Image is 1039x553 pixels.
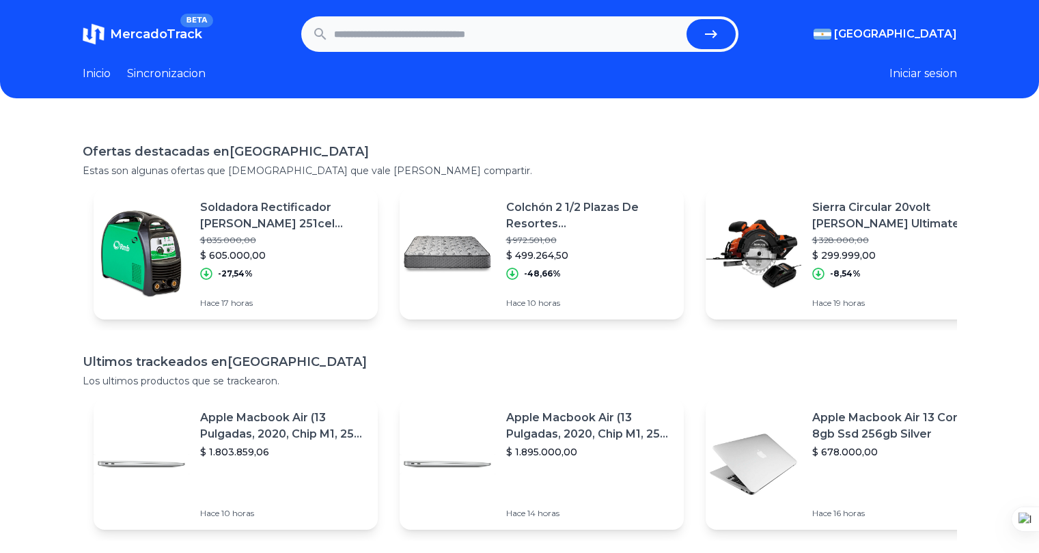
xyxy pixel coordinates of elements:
p: Hace 19 horas [812,298,979,309]
p: Sierra Circular 20volt [PERSON_NAME] Ultimate Ult117 [812,199,979,232]
img: MercadoTrack [83,23,105,45]
img: Featured image [706,206,801,302]
img: Featured image [706,416,801,512]
p: Colchón 2 1/2 Plazas De Resortes [GEOGRAPHIC_DATA][PERSON_NAME] Y Gris Oscuro - 140cm X 190cm X 27cm [506,199,673,232]
a: Sincronizacion [127,66,206,82]
h1: Ofertas destacadas en [GEOGRAPHIC_DATA] [83,142,957,161]
a: Featured imageApple Macbook Air 13 Core I5 8gb Ssd 256gb Silver$ 678.000,00Hace 16 horas [706,399,990,530]
img: Featured image [94,416,189,512]
span: [GEOGRAPHIC_DATA] [834,26,957,42]
p: $ 1.803.859,06 [200,445,367,459]
p: Apple Macbook Air 13 Core I5 8gb Ssd 256gb Silver [812,410,979,442]
p: $ 299.999,00 [812,249,979,262]
a: Featured imageApple Macbook Air (13 Pulgadas, 2020, Chip M1, 256 Gb De Ssd, 8 Gb De Ram) - Plata$... [94,399,378,530]
button: Iniciar sesion [889,66,957,82]
h1: Ultimos trackeados en [GEOGRAPHIC_DATA] [83,352,957,371]
p: Hace 10 horas [506,298,673,309]
p: -48,66% [524,268,561,279]
p: Estas son algunas ofertas que [DEMOGRAPHIC_DATA] que vale [PERSON_NAME] compartir. [83,164,957,178]
p: $ 1.895.000,00 [506,445,673,459]
p: $ 605.000,00 [200,249,367,262]
span: BETA [180,14,212,27]
p: -8,54% [830,268,861,279]
p: Hace 10 horas [200,508,367,519]
p: $ 499.264,50 [506,249,673,262]
p: $ 972.501,00 [506,235,673,246]
img: Featured image [94,206,189,302]
button: [GEOGRAPHIC_DATA] [814,26,957,42]
p: $ 835.000,00 [200,235,367,246]
p: $ 678.000,00 [812,445,979,459]
p: Apple Macbook Air (13 Pulgadas, 2020, Chip M1, 256 Gb De Ssd, 8 Gb De Ram) - Plata [506,410,673,442]
p: Hace 14 horas [506,508,673,519]
p: Hace 17 horas [200,298,367,309]
a: Featured imageSoldadora Rectificador [PERSON_NAME] 251cel (ideal Celulósicos)$ 835.000,00$ 605.00... [94,188,378,320]
p: Soldadora Rectificador [PERSON_NAME] 251cel (ideal Celulósicos) [200,199,367,232]
p: Apple Macbook Air (13 Pulgadas, 2020, Chip M1, 256 Gb De Ssd, 8 Gb De Ram) - Plata [200,410,367,442]
p: Los ultimos productos que se trackearon. [83,374,957,388]
a: Featured imageApple Macbook Air (13 Pulgadas, 2020, Chip M1, 256 Gb De Ssd, 8 Gb De Ram) - Plata$... [400,399,684,530]
span: MercadoTrack [110,27,202,42]
img: Argentina [814,29,831,40]
p: Hace 16 horas [812,508,979,519]
img: Featured image [400,206,495,302]
img: Featured image [400,416,495,512]
a: Featured imageColchón 2 1/2 Plazas De Resortes [GEOGRAPHIC_DATA][PERSON_NAME] Y Gris Oscuro - 140... [400,188,684,320]
p: -27,54% [218,268,253,279]
a: Inicio [83,66,111,82]
a: Featured imageSierra Circular 20volt [PERSON_NAME] Ultimate Ult117$ 328.000,00$ 299.999,00-8,54%H... [706,188,990,320]
a: MercadoTrackBETA [83,23,202,45]
p: $ 328.000,00 [812,235,979,246]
